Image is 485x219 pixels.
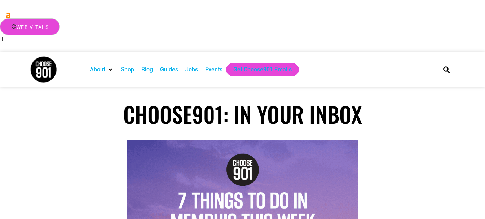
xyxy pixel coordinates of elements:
[30,101,455,127] h1: Choose901: In Your Inbox
[90,65,105,74] a: About
[141,65,153,74] a: Blog
[205,65,222,74] a: Events
[160,65,178,74] a: Guides
[440,63,452,75] div: Search
[121,65,134,74] a: Shop
[233,65,292,74] a: Get Choose901 Emails
[86,63,117,76] div: About
[16,24,49,30] span: Web Vitals
[86,63,431,76] nav: Main nav
[185,65,198,74] a: Jobs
